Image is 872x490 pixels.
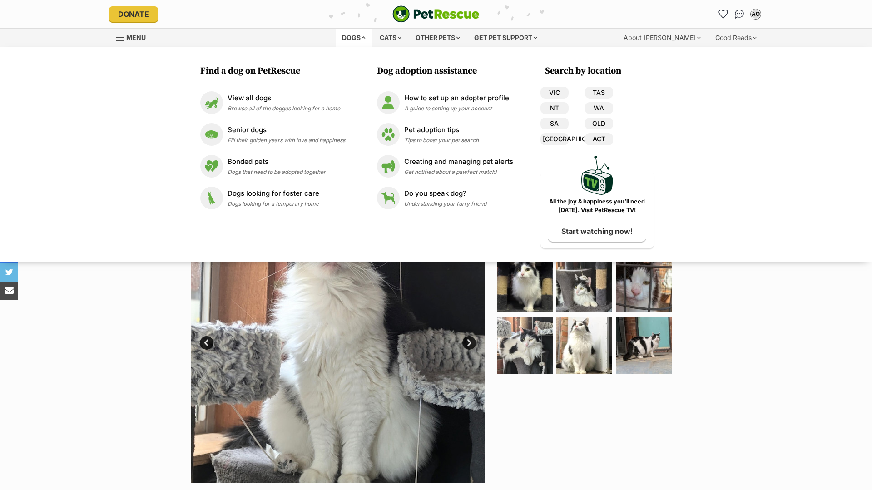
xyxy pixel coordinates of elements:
[468,29,544,47] div: Get pet support
[545,65,654,78] h3: Search by location
[485,189,779,483] img: Photo of Panda
[200,155,345,178] a: Bonded pets Bonded pets Dogs that need to be adopted together
[228,105,340,112] span: Browse all of the doggos looking for a home
[392,5,480,23] a: PetRescue
[585,102,613,114] a: WA
[581,156,613,195] img: PetRescue TV logo
[556,317,612,373] img: Photo of Panda
[373,29,408,47] div: Cats
[377,155,513,178] a: Creating and managing pet alerts Creating and managing pet alerts Get notified about a pawfect ma...
[228,93,340,104] p: View all dogs
[540,87,569,99] a: VIC
[377,123,400,146] img: Pet adoption tips
[585,87,613,99] a: TAS
[126,34,146,41] span: Menu
[404,125,479,135] p: Pet adoption tips
[540,118,569,129] a: SA
[547,198,647,215] p: All the joy & happiness you’ll need [DATE]. Visit PetRescue TV!
[404,93,509,104] p: How to set up an adopter profile
[540,102,569,114] a: NT
[228,125,345,135] p: Senior dogs
[716,7,763,21] ul: Account quick links
[616,256,672,312] img: Photo of Panda
[751,10,760,19] div: AO
[732,7,747,21] a: Conversations
[116,29,152,45] a: Menu
[200,91,345,114] a: View all dogs View all dogs Browse all of the doggos looking for a home
[200,65,350,78] h3: Find a dog on PetRescue
[716,7,730,21] a: Favourites
[377,123,513,146] a: Pet adoption tips Pet adoption tips Tips to boost your pet search
[585,118,613,129] a: QLD
[200,123,223,146] img: Senior dogs
[404,137,479,144] span: Tips to boost your pet search
[709,29,763,47] div: Good Reads
[735,10,744,19] img: chat-41dd97257d64d25036548639549fe6c8038ab92f7586957e7f3b1b290dea8141.svg
[377,187,400,209] img: Do you speak dog?
[617,29,707,47] div: About [PERSON_NAME]
[462,336,476,350] a: Next
[200,91,223,114] img: View all dogs
[616,317,672,373] img: Photo of Panda
[556,256,612,312] img: Photo of Panda
[377,187,513,209] a: Do you speak dog? Do you speak dog? Understanding your furry friend
[200,336,213,350] a: Prev
[200,187,223,209] img: Dogs looking for foster care
[200,187,345,209] a: Dogs looking for foster care Dogs looking for foster care Dogs looking for a temporary home
[497,256,553,312] img: Photo of Panda
[228,200,319,207] span: Dogs looking for a temporary home
[748,7,763,21] button: My account
[497,317,553,373] img: Photo of Panda
[404,188,486,199] p: Do you speak dog?
[200,123,345,146] a: Senior dogs Senior dogs Fill their golden years with love and happiness
[200,155,223,178] img: Bonded pets
[404,168,497,175] span: Get notified about a pawfect match!
[392,5,480,23] img: logo-cat-932fe2b9b8326f06289b0f2fb663e598f794de774fb13d1741a6617ecf9a85b4.svg
[377,155,400,178] img: Creating and managing pet alerts
[109,6,158,22] a: Donate
[548,221,646,242] a: Start watching now!
[191,189,485,483] img: Photo of Panda
[228,157,326,167] p: Bonded pets
[377,91,400,114] img: How to set up an adopter profile
[228,188,319,199] p: Dogs looking for foster care
[540,133,569,145] a: [GEOGRAPHIC_DATA]
[404,105,492,112] span: A guide to setting up your account
[228,168,326,175] span: Dogs that need to be adopted together
[409,29,466,47] div: Other pets
[228,137,345,144] span: Fill their golden years with love and happiness
[404,200,486,207] span: Understanding your furry friend
[404,157,513,167] p: Creating and managing pet alerts
[377,91,513,114] a: How to set up an adopter profile How to set up an adopter profile A guide to setting up your account
[377,65,518,78] h3: Dog adoption assistance
[336,29,372,47] div: Dogs
[585,133,613,145] a: ACT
